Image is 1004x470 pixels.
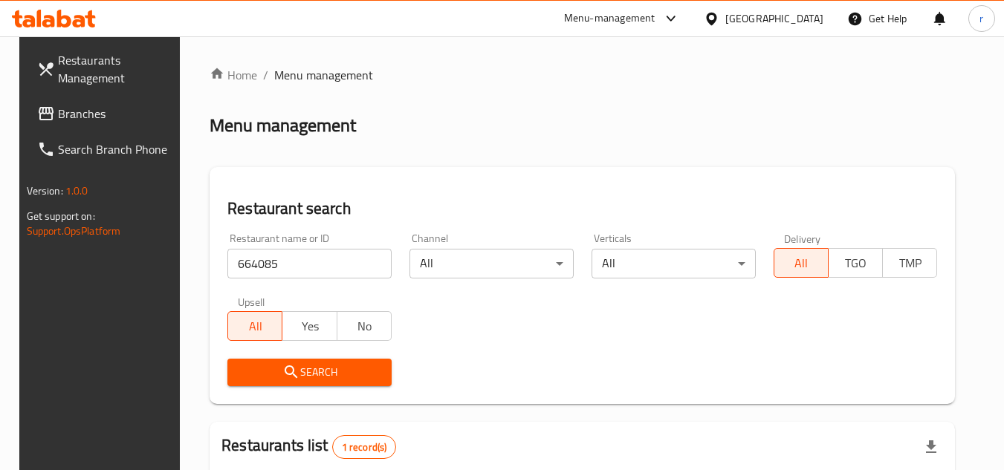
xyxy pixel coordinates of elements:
div: All [592,249,756,278]
a: Search Branch Phone [25,131,187,167]
span: Restaurants Management [58,51,175,87]
div: Total records count [332,435,397,459]
span: 1.0.0 [65,181,88,200]
span: No [343,316,386,337]
div: Export file [913,429,949,465]
span: All [234,316,276,337]
span: Search Branch Phone [58,140,175,158]
button: All [774,248,829,278]
span: Menu management [274,66,373,84]
button: TGO [828,248,883,278]
div: [GEOGRAPHIC_DATA] [725,10,823,27]
span: Search [239,363,380,382]
h2: Menu management [210,114,356,137]
li: / [263,66,268,84]
span: TMP [889,252,931,274]
h2: Restaurant search [227,198,937,220]
span: Branches [58,105,175,123]
h2: Restaurants list [221,434,396,459]
button: All [227,311,282,341]
nav: breadcrumb [210,66,955,84]
span: TGO [835,252,877,274]
div: All [409,249,574,278]
span: 1 record(s) [333,440,396,454]
input: Search for restaurant name or ID.. [227,249,392,278]
button: Yes [282,311,337,341]
button: No [337,311,392,341]
span: Version: [27,181,63,200]
label: Upsell [238,296,265,307]
a: Branches [25,96,187,131]
a: Restaurants Management [25,42,187,96]
button: Search [227,359,392,386]
span: Get support on: [27,206,95,226]
span: r [979,10,983,27]
span: All [780,252,823,274]
label: Delivery [784,233,821,244]
a: Support.OpsPlatform [27,221,121,241]
span: Yes [288,316,331,337]
div: Menu-management [564,10,655,27]
a: Home [210,66,257,84]
button: TMP [882,248,937,278]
